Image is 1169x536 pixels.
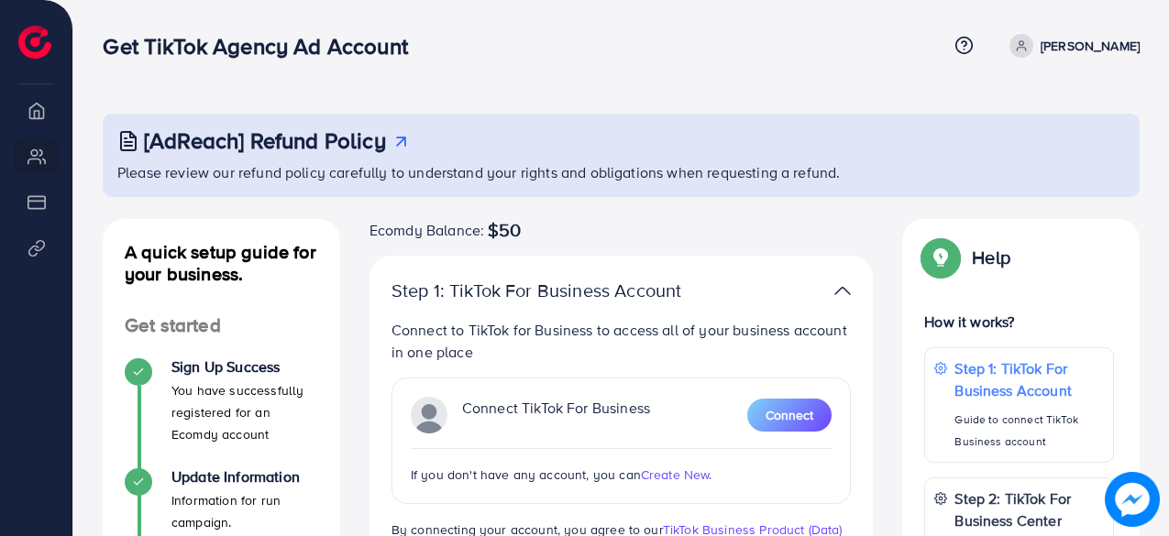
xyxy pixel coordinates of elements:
p: You have successfully registered for an Ecomdy account [171,379,318,445]
h3: [AdReach] Refund Policy [144,127,386,154]
p: How it works? [924,311,1114,333]
h4: A quick setup guide for your business. [103,241,340,285]
p: Please review our refund policy carefully to understand your rights and obligations when requesti... [117,161,1129,183]
img: Popup guide [924,241,957,274]
span: If you don't have any account, you can [411,465,641,484]
span: Ecomdy Balance: [369,219,484,241]
p: Guide to connect TikTok Business account [954,409,1104,453]
span: Create New. [641,465,712,484]
h4: Get started [103,314,340,337]
p: Connect TikTok For Business [462,397,650,433]
img: TikTok partner [834,278,851,304]
p: Step 1: TikTok For Business Account [954,357,1104,401]
span: $50 [488,219,521,241]
p: Connect to TikTok for Business to access all of your business account in one place [392,319,852,363]
span: Connect [766,406,813,424]
h4: Sign Up Success [171,358,318,376]
p: Step 2: TikTok For Business Center [954,487,1104,531]
h4: Update Information [171,468,318,486]
img: TikTok partner [411,397,447,433]
button: Connect [747,399,832,432]
p: Information for run campaign. [171,489,318,533]
p: Step 1: TikTok For Business Account [392,279,689,301]
p: Help [972,246,1010,268]
h3: Get TikTok Agency Ad Account [103,33,422,60]
img: image [1105,472,1160,527]
a: [PERSON_NAME] [1002,34,1140,58]
img: logo [18,26,51,59]
p: [PERSON_NAME] [1041,35,1140,57]
li: Sign Up Success [103,358,340,468]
